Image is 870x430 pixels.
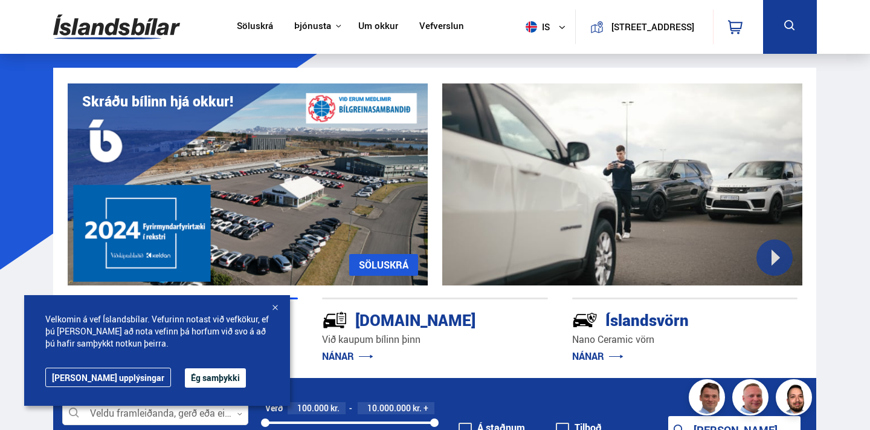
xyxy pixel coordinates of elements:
[526,21,537,33] img: svg+xml;base64,PHN2ZyB4bWxucz0iaHR0cDovL3d3dy53My5vcmcvMjAwMC9zdmciIHdpZHRoPSI1MTIiIGhlaWdodD0iNT...
[53,7,180,47] img: G0Ugv5HjCgRt.svg
[358,21,398,33] a: Um okkur
[185,368,246,388] button: Ég samþykki
[572,333,798,347] p: Nano Ceramic vörn
[608,22,697,32] button: [STREET_ADDRESS]
[45,313,269,350] span: Velkomin á vef Íslandsbílar. Vefurinn notast við vefkökur, ef þú [PERSON_NAME] að nota vefinn þá ...
[294,21,331,32] button: Þjónusta
[521,21,551,33] span: is
[82,93,233,109] h1: Skráðu bílinn hjá okkur!
[367,402,411,414] span: 10.000.000
[237,21,273,33] a: Söluskrá
[322,308,505,330] div: [DOMAIN_NAME]
[521,9,575,45] button: is
[322,333,548,347] p: Við kaupum bílinn þinn
[572,308,755,330] div: Íslandsvörn
[322,350,373,363] a: NÁNAR
[734,381,770,417] img: siFngHWaQ9KaOqBr.png
[413,403,422,413] span: kr.
[778,381,814,417] img: nhp88E3Fdnt1Opn2.png
[349,254,418,276] a: SÖLUSKRÁ
[582,10,706,44] a: [STREET_ADDRESS]
[322,307,347,333] img: tr5P-W3DuiFaO7aO.svg
[265,403,283,413] div: Verð
[424,403,428,413] span: +
[691,381,727,417] img: FbJEzSuNWCJXmdc-.webp
[572,307,598,333] img: -Svtn6bYgwAsiwNX.svg
[297,402,329,414] span: 100.000
[330,403,340,413] span: kr.
[572,350,623,363] a: NÁNAR
[68,83,428,285] img: eKx6w-_Home_640_.png
[419,21,464,33] a: Vefverslun
[45,368,171,387] a: [PERSON_NAME] upplýsingar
